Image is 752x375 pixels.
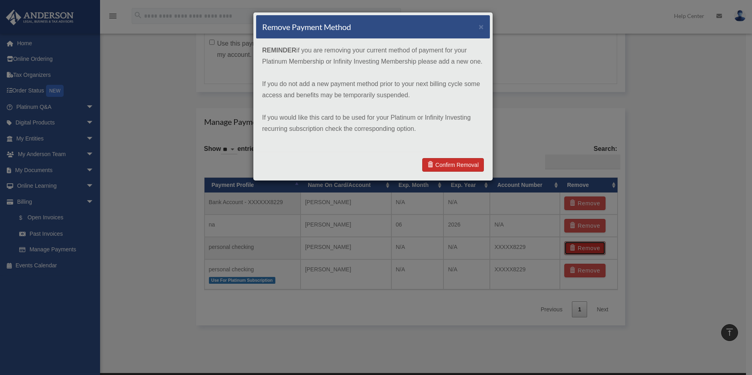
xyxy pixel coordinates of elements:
button: × [479,22,484,31]
p: If you do not add a new payment method prior to your next billing cycle some access and benefits ... [262,78,484,101]
div: if you are removing your current method of payment for your Platinum Membership or Infinity Inves... [256,39,490,152]
a: Confirm Removal [422,158,484,172]
strong: REMINDER [262,47,296,54]
h4: Remove Payment Method [262,21,351,32]
p: If you would like this card to be used for your Platinum or Infinity Investing recurring subscrip... [262,112,484,134]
